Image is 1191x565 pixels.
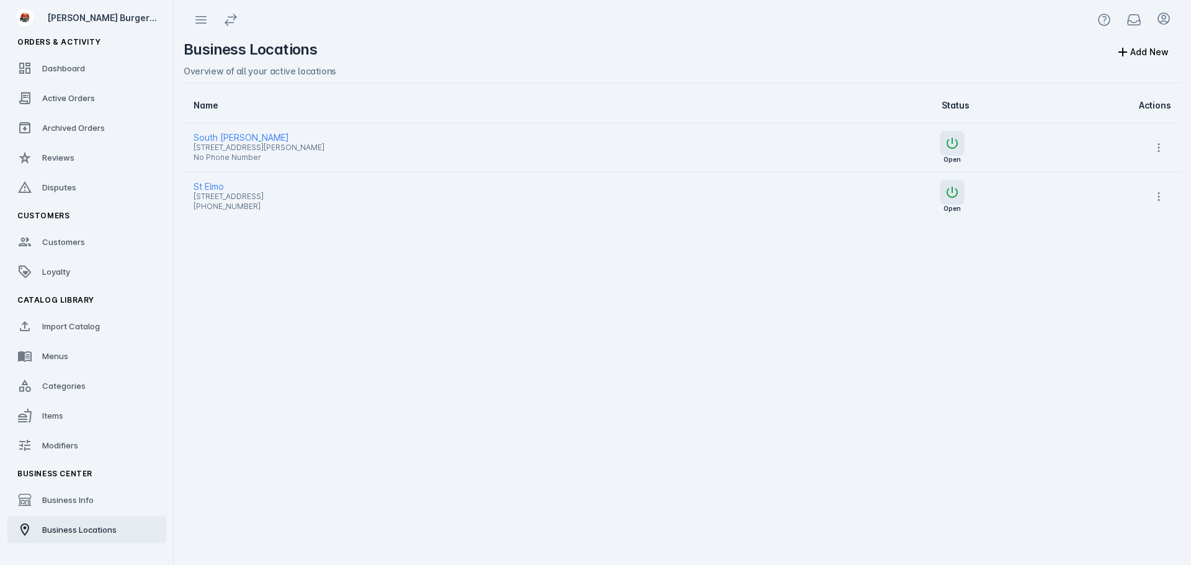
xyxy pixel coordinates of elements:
span: St Elmo [194,179,758,194]
a: Loyalty [7,258,166,285]
a: Dashboard [7,55,166,82]
span: Active Orders [42,93,95,103]
span: Reviews [42,153,74,162]
span: Dashboard [42,63,85,73]
span: No Phone Number [194,150,758,165]
a: Customers [7,228,166,256]
span: Catalog Library [17,295,94,305]
a: Active Orders [7,84,166,112]
a: Reviews [7,144,166,171]
a: Menus [7,342,166,370]
span: Loyalty [42,267,70,277]
a: Business Info [7,486,166,514]
span: Import Catalog [42,321,100,331]
a: Business Locations [7,516,166,543]
a: Disputes [7,174,166,201]
span: Categories [42,381,86,391]
span: Disputes [42,182,76,192]
a: Items [7,402,166,429]
span: Business Center [17,469,92,478]
a: Import Catalog [7,313,166,340]
div: Overview of all your active locations [184,65,1181,78]
div: Name [194,99,758,112]
span: Menus [42,351,68,361]
a: Categories [7,372,166,399]
div: [PERSON_NAME] Burger Bar [47,11,161,24]
span: South [PERSON_NAME] [194,130,758,145]
button: Add New [1103,40,1181,65]
span: Orders & Activity [17,37,100,47]
h2: Business Locations [184,40,317,65]
div: Open [943,152,961,167]
span: Customers [42,237,85,247]
span: Items [42,411,63,420]
span: [STREET_ADDRESS][PERSON_NAME] [194,140,758,155]
th: Actions [979,88,1181,123]
div: Add New [1130,48,1169,56]
span: Archived Orders [42,123,105,133]
a: Archived Orders [7,114,166,141]
span: Modifiers [42,440,78,450]
span: Business Locations [42,525,117,535]
span: [STREET_ADDRESS] [194,189,758,204]
span: [PHONE_NUMBER] [194,199,758,214]
span: Business Info [42,495,94,505]
a: Modifiers [7,432,166,459]
div: Name [194,99,218,112]
div: Open [943,201,961,216]
th: Status [768,88,979,123]
span: Customers [17,211,69,220]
